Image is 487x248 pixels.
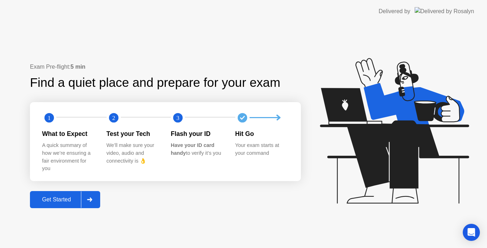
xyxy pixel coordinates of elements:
div: to verify it’s you [171,142,224,157]
text: 1 [48,115,51,121]
div: We’ll make sure your video, audio and connectivity is 👌 [107,142,160,165]
div: Test your Tech [107,129,160,138]
text: 2 [112,115,115,121]
b: 5 min [71,64,86,70]
div: Open Intercom Messenger [463,224,480,241]
text: 3 [176,115,179,121]
button: Get Started [30,191,100,208]
div: A quick summary of how we’re ensuring a fair environment for you [42,142,95,172]
div: Exam Pre-flight: [30,63,301,71]
div: Flash your ID [171,129,224,138]
div: Get Started [32,196,81,203]
img: Delivered by Rosalyn [415,7,474,15]
b: Have your ID card handy [171,142,214,156]
div: Your exam starts at your command [235,142,288,157]
div: Delivered by [379,7,410,16]
div: Hit Go [235,129,288,138]
div: What to Expect [42,129,95,138]
div: Find a quiet place and prepare for your exam [30,73,281,92]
